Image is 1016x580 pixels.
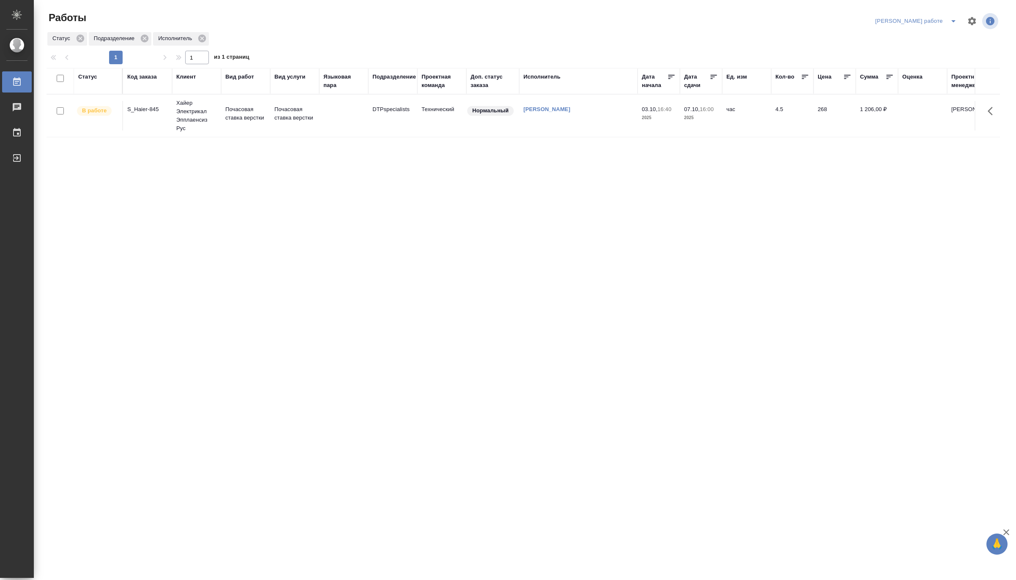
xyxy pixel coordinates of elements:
span: Работы [47,11,86,25]
div: Вид работ [225,73,254,81]
div: S_Haier-845 [127,105,168,114]
div: Код заказа [127,73,157,81]
p: Подразделение [94,34,137,43]
p: 03.10, [642,106,657,112]
div: Дата начала [642,73,667,90]
div: Сумма [860,73,878,81]
div: Ед. изм [726,73,747,81]
p: Нормальный [472,106,509,115]
div: Подразделение [372,73,416,81]
p: В работе [82,106,107,115]
p: Почасовая ставка верстки [274,105,315,122]
td: Технический [417,101,466,131]
div: Вид услуги [274,73,306,81]
td: 4.5 [771,101,813,131]
a: [PERSON_NAME] [523,106,570,112]
div: Исполнитель [153,32,209,46]
p: Почасовая ставка верстки [225,105,266,122]
p: 16:00 [700,106,714,112]
p: 2025 [684,114,718,122]
td: DTPspecialists [368,101,417,131]
div: Исполнитель выполняет работу [76,105,118,117]
div: Подразделение [89,32,151,46]
p: 2025 [642,114,676,122]
span: Посмотреть информацию [982,13,1000,29]
td: 1 206,00 ₽ [856,101,898,131]
p: 07.10, [684,106,700,112]
div: Доп. статус заказа [471,73,515,90]
div: Статус [47,32,87,46]
button: 🙏 [986,534,1008,555]
span: Настроить таблицу [962,11,982,31]
div: Проектные менеджеры [951,73,992,90]
div: Языковая пара [323,73,364,90]
td: час [722,101,771,131]
p: Исполнитель [158,34,195,43]
p: 16:40 [657,106,671,112]
span: 🙏 [990,535,1004,553]
div: Дата сдачи [684,73,709,90]
p: Хайер Электрикал Эпплаенсиз Рус [176,99,217,133]
div: Кол-во [775,73,794,81]
td: [PERSON_NAME] [947,101,996,131]
div: Исполнитель [523,73,561,81]
button: Здесь прячутся важные кнопки [983,101,1003,121]
div: Клиент [176,73,196,81]
span: из 1 страниц [214,52,249,64]
div: split button [873,14,962,28]
td: 268 [813,101,856,131]
div: Цена [818,73,832,81]
div: Оценка [902,73,923,81]
p: Статус [52,34,73,43]
div: Статус [78,73,97,81]
div: Проектная команда [422,73,462,90]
